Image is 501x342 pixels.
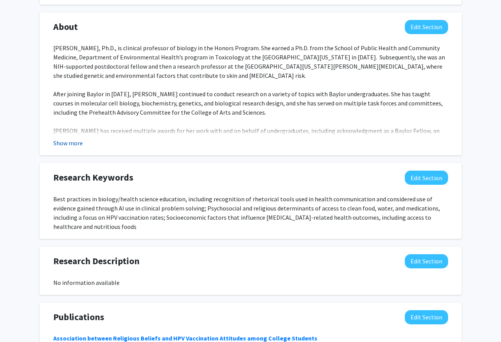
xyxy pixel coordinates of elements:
[53,20,78,34] span: About
[405,310,448,324] button: Edit Publications
[405,171,448,185] button: Edit Research Keywords
[53,254,140,268] span: Research Description
[53,310,104,324] span: Publications
[53,171,133,184] span: Research Keywords
[53,194,448,231] div: Best practices in biology/health science education, including recognition of rhetorical tools use...
[405,254,448,268] button: Edit Research Description
[53,43,448,163] div: [PERSON_NAME], Ph.D., is clinical professor of biology in the Honors Program. She earned a Ph.D. ...
[53,138,83,148] button: Show more
[53,278,448,287] div: No information available
[53,334,317,342] a: Association between Religious Beliefs and HPV Vaccination Attitudes among College Students
[405,20,448,34] button: Edit About
[6,307,33,336] iframe: Chat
